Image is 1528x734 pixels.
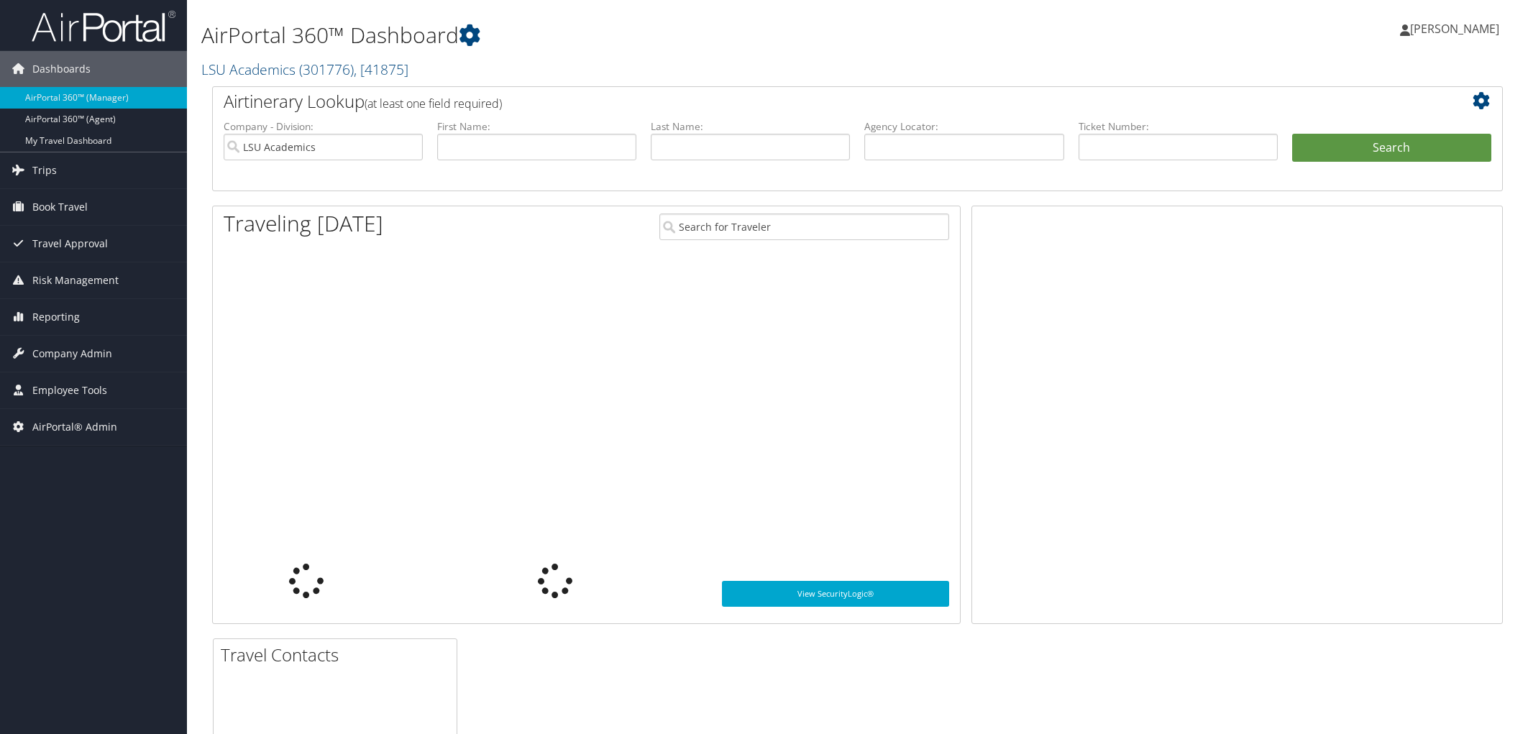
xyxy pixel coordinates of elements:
a: LSU Academics [201,60,408,79]
span: Reporting [32,299,80,335]
label: Agency Locator: [864,119,1063,134]
span: Dashboards [32,51,91,87]
h2: Airtinerary Lookup [224,89,1384,114]
a: View SecurityLogic® [722,581,949,607]
span: Company Admin [32,336,112,372]
span: Risk Management [32,262,119,298]
a: [PERSON_NAME] [1400,7,1514,50]
input: Search for Traveler [659,214,949,240]
span: AirPortal® Admin [32,409,117,445]
label: Company - Division: [224,119,423,134]
span: , [ 41875 ] [354,60,408,79]
label: Ticket Number: [1079,119,1278,134]
span: Book Travel [32,189,88,225]
label: Last Name: [651,119,850,134]
span: Travel Approval [32,226,108,262]
span: (at least one field required) [365,96,502,111]
label: First Name: [437,119,636,134]
h1: Traveling [DATE] [224,208,383,239]
span: [PERSON_NAME] [1410,21,1499,37]
span: Trips [32,152,57,188]
span: ( 301776 ) [299,60,354,79]
span: Employee Tools [32,372,107,408]
button: Search [1292,134,1491,162]
img: airportal-logo.png [32,9,175,43]
h1: AirPortal 360™ Dashboard [201,20,1076,50]
h2: Travel Contacts [221,643,457,667]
